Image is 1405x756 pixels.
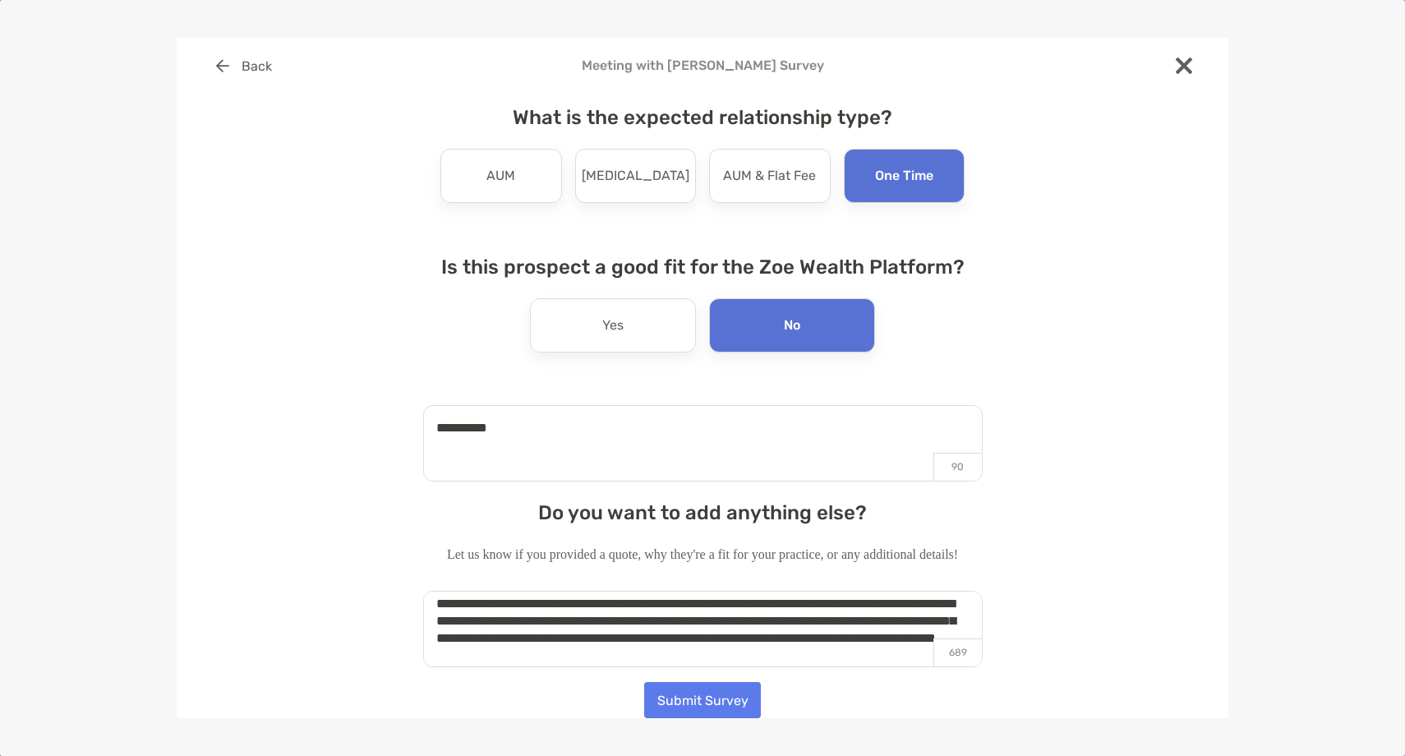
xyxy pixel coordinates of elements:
[1176,58,1192,74] img: close modal
[644,682,761,718] button: Submit Survey
[723,163,816,189] p: AUM & Flat Fee
[423,544,983,565] p: Let us know if you provided a quote, why they're a fit for your practice, or any additional details!
[602,312,624,339] p: Yes
[423,501,983,524] h4: Do you want to add anything else?
[933,453,982,481] p: 90
[784,312,800,339] p: No
[486,163,515,189] p: AUM
[875,163,933,189] p: One Time
[203,58,1202,73] h4: Meeting with [PERSON_NAME] Survey
[582,163,689,189] p: [MEDICAL_DATA]
[216,59,229,72] img: button icon
[423,106,983,129] h4: What is the expected relationship type?
[933,638,982,666] p: 689
[203,48,284,84] button: Back
[423,256,983,279] h4: Is this prospect a good fit for the Zoe Wealth Platform?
